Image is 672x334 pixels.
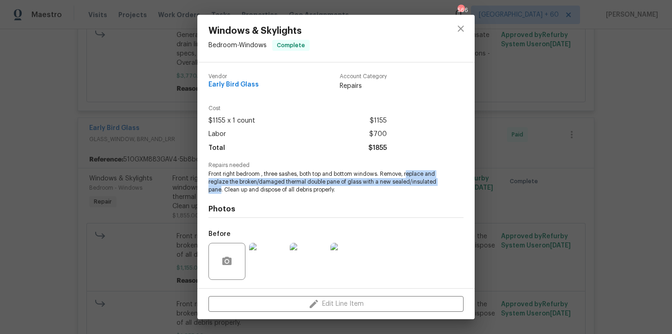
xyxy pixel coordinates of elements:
span: Bedroom - Windows [208,42,267,49]
h4: Photos [208,204,464,214]
span: $1155 x 1 count [208,114,255,128]
span: $700 [369,128,387,141]
span: Labor [208,128,226,141]
span: Repairs [340,81,387,91]
span: Windows & Skylights [208,26,310,36]
button: close [450,18,472,40]
span: Vendor [208,74,259,80]
div: 566 [458,6,464,15]
span: Repairs needed [208,162,464,168]
span: Account Category [340,74,387,80]
span: Front right bedroom , three sashes, both top and bottom windows. Remove, replace and reglaze the ... [208,170,438,193]
span: Early Bird Glass [208,81,259,88]
span: Complete [273,41,309,50]
span: $1855 [368,142,387,155]
span: $1155 [370,114,387,128]
span: Cost [208,105,387,111]
h5: Before [208,231,231,237]
span: Total [208,142,225,155]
